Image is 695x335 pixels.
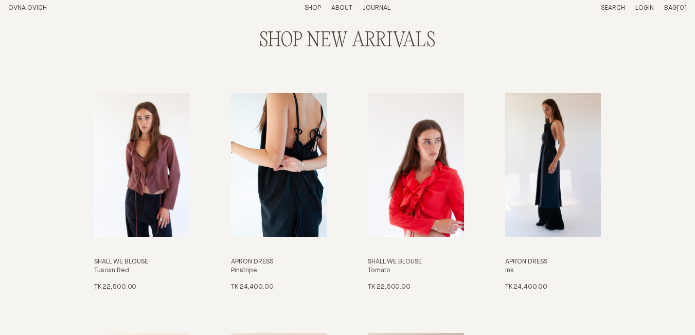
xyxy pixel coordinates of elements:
[677,5,687,11] span: [0]
[94,93,190,237] img: Shall We Blouse
[505,267,601,275] h4: Ink
[664,5,677,11] span: Bag
[94,30,601,52] h2: SHOP NEW ARRIVALS
[331,4,352,13] summary: About
[505,258,601,267] h3: Apron Dress
[94,267,190,275] h4: Tuscan Red
[231,93,327,292] a: Apron Dress
[368,93,464,292] a: Shall We Blouse
[505,93,601,237] img: Apron Dress
[601,5,625,11] a: Search
[231,258,327,267] h3: Apron Dress
[305,5,321,11] a: Shop
[368,283,410,292] p: Tk 22,500.00
[8,5,47,11] a: Home
[94,93,190,292] a: Shall We Blouse
[368,258,464,267] h3: Shall We Blouse
[231,93,327,237] img: Apron Dress
[368,93,464,237] img: Shall We Blouse
[94,283,136,292] p: Tk 22,500.00
[505,93,601,292] a: Apron Dress
[94,258,190,267] h3: Shall We Blouse
[231,283,273,292] p: Tk 24,400.00
[368,267,464,275] h4: Tomato
[635,5,654,11] a: Login
[363,5,390,11] a: Journal
[505,283,547,292] p: Tk 24,400.00
[231,267,327,275] h4: Pinstripe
